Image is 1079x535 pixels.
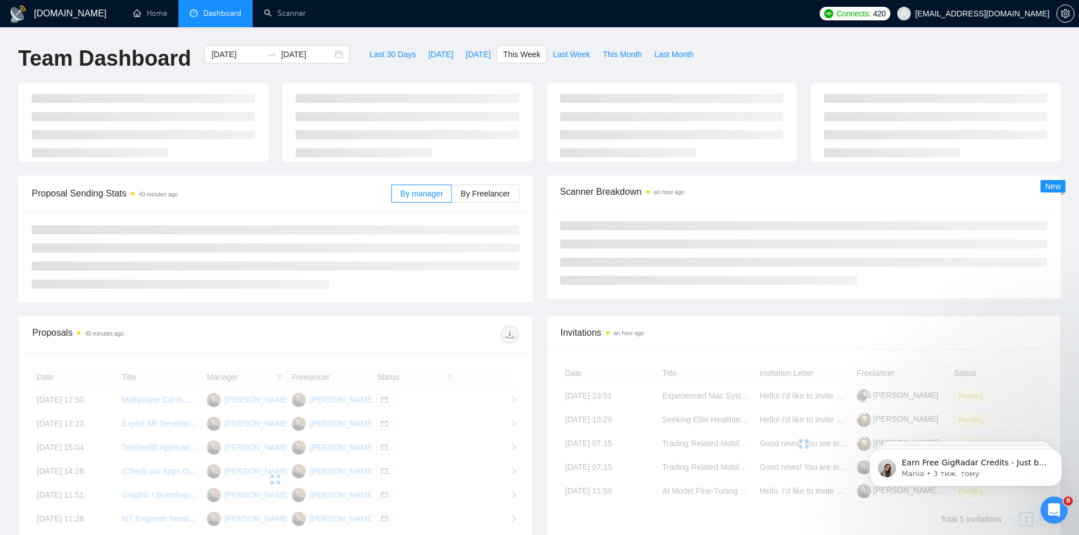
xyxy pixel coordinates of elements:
img: upwork-logo.png [824,9,833,18]
iframe: Intercom notifications повідомлення [852,425,1079,504]
span: swap-right [267,50,276,59]
div: Proposals [32,326,275,344]
img: logo [9,5,27,23]
span: Last Week [553,48,590,61]
span: Connects: [837,7,871,20]
h1: Team Dashboard [18,45,191,72]
span: This Week [503,48,540,61]
span: setting [1057,9,1074,18]
span: [DATE] [428,48,453,61]
button: setting [1056,5,1074,23]
button: Last Month [648,45,700,63]
time: 40 minutes ago [85,331,123,337]
button: This Week [497,45,547,63]
a: searchScanner [264,8,306,18]
button: Last 30 Days [363,45,422,63]
iframe: Intercom live chat [1040,497,1068,524]
span: user [900,10,908,18]
span: Scanner Breakdown [560,185,1048,199]
span: By manager [400,189,443,198]
time: an hour ago [654,189,684,195]
span: [DATE] [466,48,491,61]
a: setting [1056,9,1074,18]
span: Invitations [561,326,1047,340]
span: 420 [873,7,885,20]
span: Proposal Sending Stats [32,186,391,200]
span: 8 [1064,497,1073,506]
time: 40 minutes ago [139,191,177,198]
span: to [267,50,276,59]
input: End date [281,48,332,61]
span: Last 30 Days [369,48,416,61]
input: Start date [211,48,263,61]
span: This Month [603,48,642,61]
span: By Freelancer [460,189,510,198]
button: This Month [596,45,648,63]
span: dashboard [190,9,198,17]
time: an hour ago [614,330,644,336]
span: New [1045,182,1061,191]
button: Last Week [547,45,596,63]
button: [DATE] [459,45,497,63]
a: homeHome [133,8,167,18]
span: Last Month [654,48,693,61]
button: [DATE] [422,45,459,63]
span: Dashboard [203,8,241,18]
